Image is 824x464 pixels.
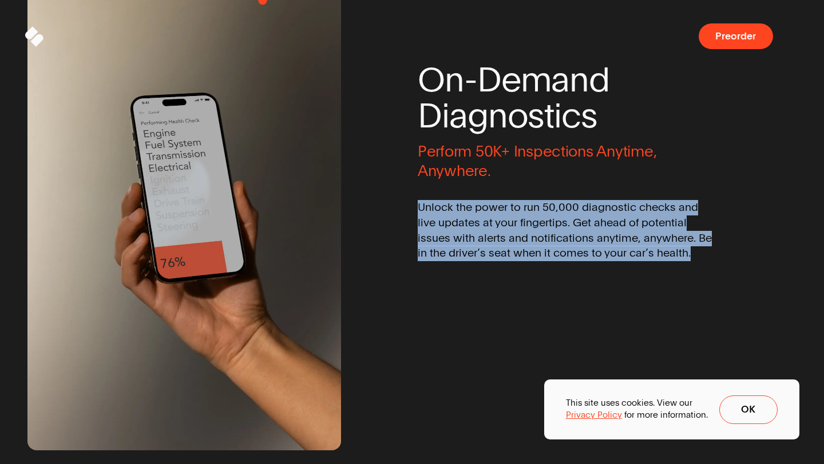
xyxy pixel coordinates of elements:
span: Perform 50K+ Inspections Anytime, [418,142,656,161]
span: c [561,98,581,134]
span: a [449,98,468,134]
span: n [445,62,464,98]
span: issues with alerts and notifications anytime, anywhere. Be [418,231,712,246]
button: Preorder a SPARQ Diagnostics Device [699,23,773,49]
button: Ok [719,395,778,424]
span: Preorder [715,31,756,42]
span: D [477,62,501,98]
span: On-Demand Diagnostics [418,62,731,133]
span: in the driver’s seat when it comes to your car’s health. [418,246,691,261]
span: live updates at your fingertips. Get ahead of potential [418,215,687,231]
span: e [501,62,521,98]
span: Unlock the power to run 50,000 diagnostic checks and live updates at your fingertips. Get ahead o... [418,200,715,262]
span: Perform 50K+ Inspections Anytime, Anywhere. [418,142,731,181]
span: - [464,62,477,98]
span: a [551,62,569,98]
span: d [589,62,609,98]
span: s [581,98,597,134]
span: m [521,62,552,98]
span: n [569,62,589,98]
span: n [488,98,508,134]
span: i [442,98,449,134]
p: This site uses cookies. View our for more information. [566,397,708,421]
span: Unlock the power to run 50,000 diagnostic checks and [418,200,698,215]
span: t [544,98,554,134]
span: O [418,62,445,98]
span: i [554,98,561,134]
span: s [528,98,544,134]
span: Anywhere. [418,161,491,181]
span: D [418,98,442,134]
span: g [468,98,488,134]
span: Ok [741,405,755,415]
a: Privacy Policy [566,409,622,421]
span: o [508,98,528,134]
